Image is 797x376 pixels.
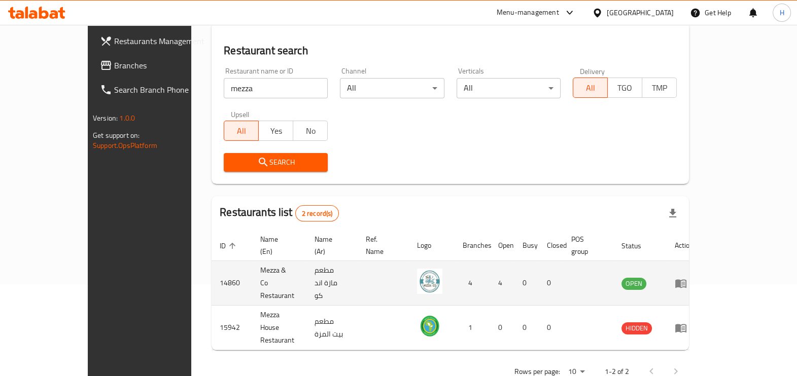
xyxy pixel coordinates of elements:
h2: Restaurant search [224,43,677,58]
th: Busy [514,230,539,261]
span: Search Branch Phone [114,84,213,96]
div: Menu [675,322,694,334]
button: TMP [642,78,677,98]
div: Export file [661,201,685,225]
span: POS group [571,233,601,257]
a: Search Branch Phone [92,78,221,102]
button: All [573,78,608,98]
span: TGO [612,81,638,95]
div: Menu-management [497,7,559,19]
span: TMP [646,81,673,95]
input: Search for restaurant name or ID.. [224,78,328,98]
span: Branches [114,59,213,71]
td: 4 [455,261,490,306]
span: 2 record(s) [296,209,339,218]
span: Name (En) [260,233,294,257]
td: Mezza & Co Restaurant [252,261,306,306]
span: 1.0.0 [119,111,135,125]
div: Menu [675,277,694,289]
a: Restaurants Management [92,29,221,53]
span: Ref. Name [366,233,397,257]
span: Get support on: [93,129,140,142]
img: Mezza House Restaurant [417,313,442,339]
span: HIDDEN [621,322,652,334]
td: 14860 [212,261,252,306]
div: All [340,78,444,98]
div: Total records count [295,205,339,221]
span: OPEN [621,278,646,289]
td: 4 [490,261,514,306]
th: Closed [539,230,563,261]
span: Yes [263,124,289,138]
td: 0 [539,261,563,306]
span: ID [220,240,239,252]
span: Search [232,156,320,169]
span: Status [621,240,654,252]
td: 15942 [212,306,252,350]
th: Branches [455,230,490,261]
th: Action [667,230,702,261]
td: 0 [514,261,539,306]
td: مطعم بيت المزة [306,306,358,350]
button: Yes [258,121,293,141]
td: 0 [514,306,539,350]
label: Upsell [231,110,250,118]
span: Name (Ar) [315,233,345,257]
a: Branches [92,53,221,78]
td: مطعم مازة اند كو [306,261,358,306]
table: enhanced table [212,230,702,350]
a: Support.OpsPlatform [93,139,157,152]
div: [GEOGRAPHIC_DATA] [607,7,674,18]
h2: Restaurants list [220,205,339,221]
div: HIDDEN [621,322,652,334]
span: H [779,7,784,18]
span: Restaurants Management [114,35,213,47]
button: No [293,121,328,141]
span: Version: [93,111,118,125]
th: Logo [409,230,455,261]
label: Delivery [580,67,605,74]
div: All [457,78,561,98]
span: No [297,124,324,138]
td: 0 [539,306,563,350]
button: TGO [607,78,642,98]
span: All [228,124,255,138]
button: Search [224,153,328,172]
th: Open [490,230,514,261]
button: All [224,121,259,141]
span: All [577,81,604,95]
td: 1 [455,306,490,350]
img: Mezza & Co Restaurant [417,269,442,294]
td: 0 [490,306,514,350]
td: Mezza House Restaurant [252,306,306,350]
